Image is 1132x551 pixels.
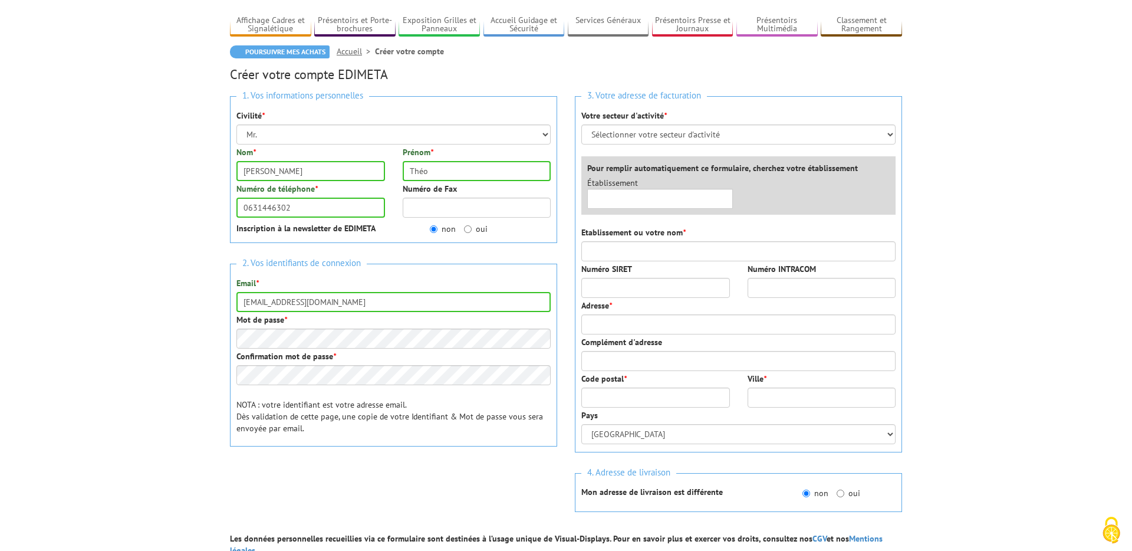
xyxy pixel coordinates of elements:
a: Classement et Rangement [821,15,902,35]
iframe: reCAPTCHA [230,467,409,513]
label: Email [236,277,259,289]
span: 3. Votre adresse de facturation [581,88,707,104]
label: Ville [748,373,766,385]
label: oui [837,487,860,499]
label: Civilité [236,110,265,122]
a: Services Généraux [568,15,649,35]
a: Affichage Cadres et Signalétique [230,15,311,35]
label: Numéro SIRET [581,263,632,275]
a: Accueil Guidage et Sécurité [483,15,565,35]
input: oui [837,490,844,497]
label: Prénom [403,146,433,158]
span: 1. Vos informations personnelles [236,88,369,104]
span: 4. Adresse de livraison [581,465,676,481]
input: non [430,225,437,233]
label: Confirmation mot de passe [236,350,336,362]
h2: Créer votre compte EDIMETA [230,67,902,81]
input: oui [464,225,472,233]
a: Accueil [337,46,375,57]
div: Établissement [578,177,742,209]
li: Créer votre compte [375,45,444,57]
label: Code postal [581,373,627,385]
a: Poursuivre mes achats [230,45,330,58]
label: Votre secteur d'activité [581,110,667,122]
img: Cookies (fenêtre modale) [1097,516,1126,545]
label: Numéro de Fax [403,183,457,195]
a: Présentoirs Multimédia [736,15,818,35]
strong: Mon adresse de livraison est différente [581,487,723,497]
label: Pour remplir automatiquement ce formulaire, cherchez votre établissement [587,162,858,174]
label: Nom [236,146,256,158]
p: NOTA : votre identifiant est votre adresse email. Dès validation de cette page, une copie de votr... [236,399,551,434]
a: Exposition Grilles et Panneaux [399,15,480,35]
label: Complément d'adresse [581,336,662,348]
strong: Inscription à la newsletter de EDIMETA [236,223,376,234]
label: non [430,223,456,235]
label: Etablissement ou votre nom [581,227,686,238]
label: Adresse [581,300,612,311]
label: oui [464,223,488,235]
label: Pays [581,409,598,421]
a: Présentoirs Presse et Journaux [652,15,733,35]
a: CGV [812,533,827,544]
a: Présentoirs et Porte-brochures [314,15,396,35]
label: Mot de passe [236,314,287,326]
span: 2. Vos identifiants de connexion [236,255,367,271]
label: Numéro de téléphone [236,183,318,195]
label: non [802,487,828,499]
button: Cookies (fenêtre modale) [1091,511,1132,551]
label: Numéro INTRACOM [748,263,816,275]
input: non [802,490,810,497]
